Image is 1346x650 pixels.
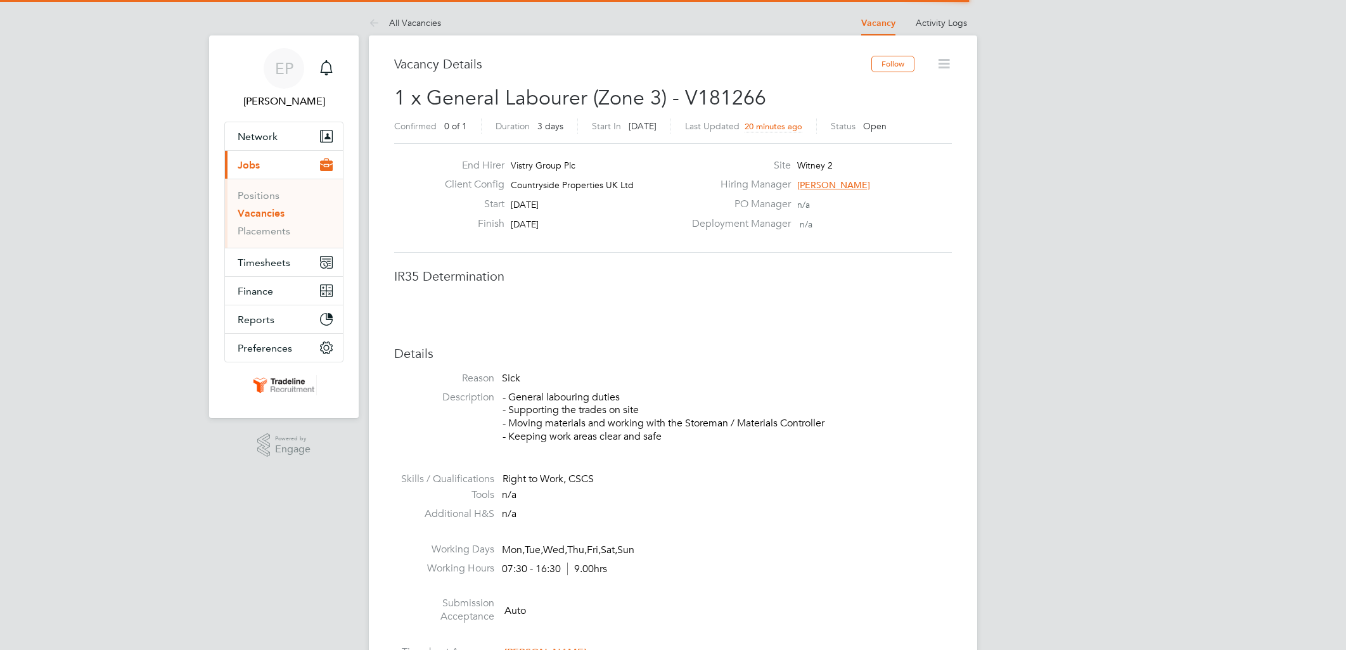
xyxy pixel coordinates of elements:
span: Ellie Page [224,94,343,109]
span: Preferences [238,342,292,354]
a: Placements [238,225,290,237]
label: Last Updated [685,120,740,132]
a: Vacancies [238,207,285,219]
span: Sun [617,544,634,556]
label: Description [394,391,494,404]
span: Sick [502,372,520,385]
label: End Hirer [435,159,504,172]
span: n/a [502,488,516,501]
span: Timesheets [238,257,290,269]
span: Open [863,120,887,132]
span: Engage [275,444,311,455]
div: Right to Work, CSCS [503,473,952,486]
label: Submission Acceptance [394,597,494,623]
span: Thu, [567,544,587,556]
span: Witney 2 [797,160,833,171]
h3: Vacancy Details [394,56,871,72]
a: Go to home page [224,375,343,395]
span: n/a [800,219,812,230]
span: Powered by [275,433,311,444]
span: [DATE] [629,120,657,132]
div: Jobs [225,179,343,248]
span: Network [238,131,278,143]
button: Jobs [225,151,343,179]
span: n/a [502,507,516,520]
a: Powered byEngage [257,433,311,457]
label: Deployment Manager [684,217,791,231]
a: Positions [238,189,279,201]
label: Status [831,120,856,132]
label: Start In [592,120,621,132]
h3: IR35 Determination [394,268,952,284]
label: Working Hours [394,562,494,575]
span: 20 minutes ago [745,121,802,132]
button: Network [225,122,343,150]
span: Reports [238,314,274,326]
span: n/a [797,199,810,210]
span: Auto [504,604,526,617]
span: Tue, [525,544,543,556]
label: Finish [435,217,504,231]
span: Finance [238,285,273,297]
label: Tools [394,488,494,502]
a: All Vacancies [369,17,441,29]
label: Start [435,198,504,211]
label: Working Days [394,543,494,556]
span: 1 x General Labourer (Zone 3) - V181266 [394,86,766,110]
span: Vistry Group Plc [511,160,575,171]
span: [PERSON_NAME] [797,179,870,191]
nav: Main navigation [209,35,359,418]
label: Confirmed [394,120,437,132]
span: [DATE] [511,219,539,230]
label: Hiring Manager [684,178,791,191]
span: EP [275,60,293,77]
label: PO Manager [684,198,791,211]
img: tradelinerecruitment-logo-retina.png [251,375,317,395]
button: Timesheets [225,248,343,276]
span: Mon, [502,544,525,556]
span: Sat, [601,544,617,556]
p: - General labouring duties - Supporting the trades on site - Moving materials and working with th... [503,391,952,443]
label: Duration [496,120,530,132]
a: EP[PERSON_NAME] [224,48,343,109]
span: Jobs [238,159,260,171]
span: Fri, [587,544,601,556]
button: Reports [225,305,343,333]
label: Client Config [435,178,504,191]
span: Countryside Properties UK Ltd [511,179,634,191]
a: Activity Logs [916,17,967,29]
h3: Details [394,345,952,362]
span: [DATE] [511,199,539,210]
label: Skills / Qualifications [394,473,494,486]
label: Additional H&S [394,507,494,521]
span: 3 days [537,120,563,132]
label: Reason [394,372,494,385]
button: Follow [871,56,914,72]
button: Finance [225,277,343,305]
span: 9.00hrs [567,563,607,575]
span: 0 of 1 [444,120,467,132]
label: Site [684,159,791,172]
span: Wed, [543,544,567,556]
button: Preferences [225,334,343,362]
a: Vacancy [861,18,895,29]
div: 07:30 - 16:30 [502,563,607,576]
